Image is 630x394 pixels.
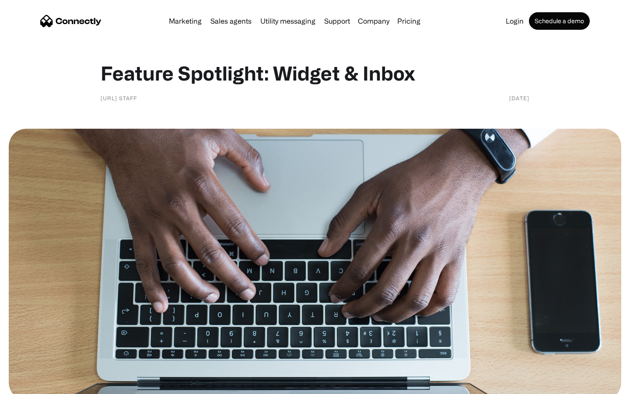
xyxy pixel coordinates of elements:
ul: Language list [17,379,52,391]
div: [DATE] [509,94,529,102]
div: [URL] staff [101,94,137,102]
h1: Feature Spotlight: Widget & Inbox [101,61,529,85]
div: Company [355,15,392,27]
a: Login [502,18,527,25]
aside: Language selected: English [9,379,52,391]
a: Marketing [165,18,205,25]
a: Support [321,18,353,25]
a: Utility messaging [257,18,319,25]
div: Company [358,15,389,27]
a: home [40,14,101,28]
a: Sales agents [207,18,255,25]
a: Schedule a demo [529,12,590,30]
a: Pricing [394,18,424,25]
